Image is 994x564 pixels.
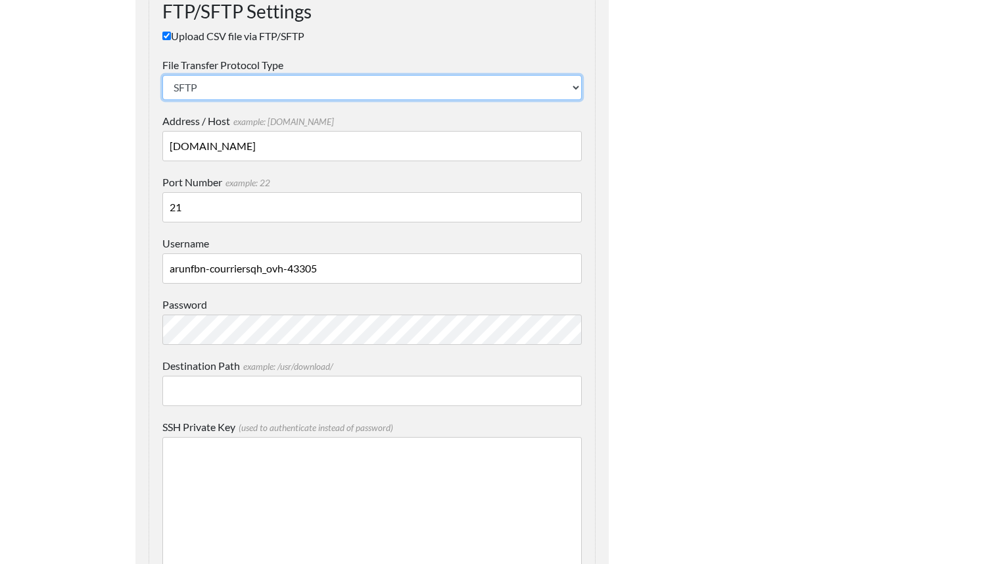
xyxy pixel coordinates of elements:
label: Port Number [162,174,582,190]
h3: FTP/SFTP Settings [162,1,582,23]
span: example: [DOMAIN_NAME] [230,116,334,127]
label: File Transfer Protocol Type [162,57,582,73]
label: Destination Path [162,358,582,374]
iframe: Drift Widget Chat Controller [928,498,978,548]
label: SSH Private Key [162,419,582,435]
span: (used to authenticate instead of password) [235,423,393,433]
span: example: /usr/download/ [240,361,333,372]
label: Address / Host [162,113,582,129]
label: Password [162,297,582,313]
span: example: 22 [222,178,270,188]
input: Upload CSV file via FTP/SFTP [162,32,171,40]
label: Upload CSV file via FTP/SFTP [162,28,582,44]
label: Username [162,236,582,251]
